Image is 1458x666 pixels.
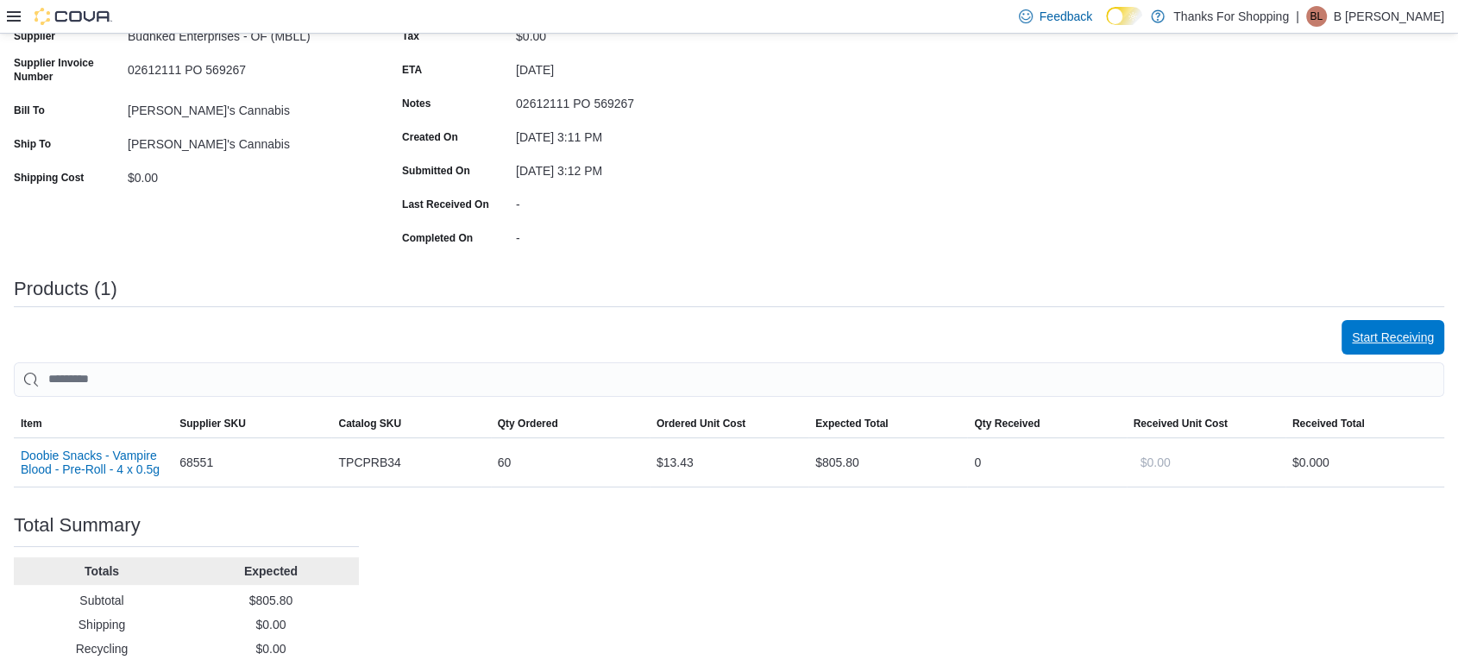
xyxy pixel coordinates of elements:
[402,97,430,110] label: Notes
[967,410,1126,437] button: Qty Received
[1141,454,1171,471] span: $0.00
[1306,6,1327,27] div: B Luxton
[402,164,470,178] label: Submitted On
[402,29,419,43] label: Tax
[179,452,213,473] span: 68551
[1134,445,1178,480] button: $0.00
[14,137,51,151] label: Ship To
[128,164,359,185] div: $0.00
[14,29,55,43] label: Supplier
[21,616,183,633] p: Shipping
[14,279,117,299] h3: Products (1)
[516,191,747,211] div: -
[1106,25,1107,26] span: Dark Mode
[1342,320,1444,355] button: Start Receiving
[491,445,650,480] div: 60
[1334,6,1444,27] p: B [PERSON_NAME]
[1285,410,1444,437] button: Received Total
[190,592,352,609] p: $805.80
[516,56,747,77] div: [DATE]
[657,417,745,430] span: Ordered Unit Cost
[402,231,473,245] label: Completed On
[14,104,45,117] label: Bill To
[491,410,650,437] button: Qty Ordered
[516,123,747,144] div: [DATE] 3:11 PM
[21,449,166,476] button: Doobie Snacks - Vampire Blood - Pre-Roll - 4 x 0.5g
[331,410,490,437] button: Catalog SKU
[650,445,808,480] div: $13.43
[21,592,183,609] p: Subtotal
[1040,8,1092,25] span: Feedback
[190,616,352,633] p: $0.00
[14,410,173,437] button: Item
[1292,417,1365,430] span: Received Total
[190,562,352,580] p: Expected
[14,515,141,536] h3: Total Summary
[967,445,1126,480] div: 0
[190,640,352,657] p: $0.00
[1310,6,1323,27] span: BL
[338,417,401,430] span: Catalog SKU
[128,97,359,117] div: [PERSON_NAME]'s Cannabis
[173,410,331,437] button: Supplier SKU
[338,452,400,473] span: TPCPRB34
[402,130,458,144] label: Created On
[21,562,183,580] p: Totals
[402,198,489,211] label: Last Received On
[650,410,808,437] button: Ordered Unit Cost
[808,445,967,480] div: $805.80
[35,8,112,25] img: Cova
[1296,6,1299,27] p: |
[1127,410,1285,437] button: Received Unit Cost
[516,157,747,178] div: [DATE] 3:12 PM
[1134,417,1228,430] span: Received Unit Cost
[1106,7,1142,25] input: Dark Mode
[21,640,183,657] p: Recycling
[128,56,359,77] div: 02612111 PO 569267
[815,417,888,430] span: Expected Total
[1173,6,1289,27] p: Thanks For Shopping
[1352,329,1434,346] span: Start Receiving
[498,417,558,430] span: Qty Ordered
[21,417,42,430] span: Item
[808,410,967,437] button: Expected Total
[14,56,121,84] label: Supplier Invoice Number
[516,224,747,245] div: -
[128,130,359,151] div: [PERSON_NAME]'s Cannabis
[1292,452,1437,473] div: $0.00 0
[14,171,84,185] label: Shipping Cost
[974,417,1040,430] span: Qty Received
[402,63,422,77] label: ETA
[516,90,747,110] div: 02612111 PO 569267
[179,417,246,430] span: Supplier SKU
